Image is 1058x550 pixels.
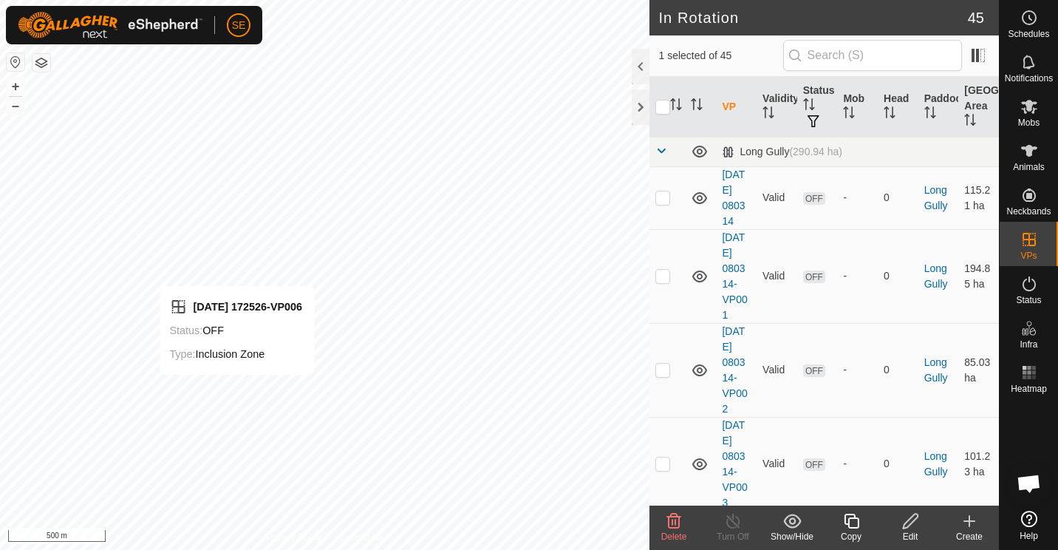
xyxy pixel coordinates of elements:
[169,348,195,360] label: Type:
[1011,384,1047,393] span: Heatmap
[924,450,948,478] a: Long Gully
[232,18,246,33] span: SE
[1008,30,1049,38] span: Schedules
[940,530,999,543] div: Create
[1000,505,1058,546] a: Help
[757,229,797,323] td: Valid
[843,456,872,472] div: -
[703,530,762,543] div: Turn Off
[958,166,999,229] td: 115.21 ha
[881,530,940,543] div: Edit
[878,417,918,511] td: 0
[169,325,202,336] label: Status:
[762,530,822,543] div: Show/Hide
[267,531,322,544] a: Privacy Policy
[169,345,302,363] div: Inclusion Zone
[878,166,918,229] td: 0
[169,322,302,339] div: OFF
[722,419,747,509] a: [DATE] 080314-VP003
[7,53,24,71] button: Reset Map
[964,116,976,128] p-sorticon: Activate to sort
[670,101,682,112] p-sorticon: Activate to sort
[958,77,999,137] th: [GEOGRAPHIC_DATA] Area
[783,40,962,71] input: Search (S)
[803,364,825,377] span: OFF
[789,146,842,157] span: (290.94 ha)
[837,77,878,137] th: Mob
[1020,251,1037,260] span: VPs
[716,77,757,137] th: VP
[1020,532,1038,540] span: Help
[797,77,838,137] th: Status
[803,192,825,205] span: OFF
[1016,296,1041,305] span: Status
[1013,163,1045,172] span: Animals
[884,109,895,120] p-sorticon: Activate to sort
[822,530,881,543] div: Copy
[722,325,747,415] a: [DATE] 080314-VP002
[958,229,999,323] td: 194.85 ha
[1006,207,1051,216] span: Neckbands
[843,190,872,206] div: -
[958,323,999,417] td: 85.03 ha
[843,109,855,120] p-sorticon: Activate to sort
[924,109,936,120] p-sorticon: Activate to sort
[803,101,815,112] p-sorticon: Activate to sort
[878,323,918,417] td: 0
[958,417,999,511] td: 101.23 ha
[878,229,918,323] td: 0
[803,271,825,283] span: OFF
[1020,340,1037,349] span: Infra
[924,262,948,290] a: Long Gully
[169,298,302,316] div: [DATE] 172526-VP006
[658,48,782,64] span: 1 selected of 45
[339,531,383,544] a: Contact Us
[757,166,797,229] td: Valid
[1007,461,1051,506] div: Open chat
[1018,118,1040,127] span: Mobs
[661,532,687,542] span: Delete
[968,7,984,29] span: 45
[7,78,24,95] button: +
[757,323,797,417] td: Valid
[691,101,703,112] p-sorticon: Activate to sort
[878,77,918,137] th: Head
[843,268,872,284] div: -
[722,146,842,158] div: Long Gully
[757,417,797,511] td: Valid
[33,54,50,72] button: Map Layers
[843,362,872,378] div: -
[762,109,774,120] p-sorticon: Activate to sort
[722,169,745,227] a: [DATE] 080314
[18,12,202,38] img: Gallagher Logo
[1005,74,1053,83] span: Notifications
[722,231,747,321] a: [DATE] 080314-VP001
[918,77,959,137] th: Paddock
[757,77,797,137] th: Validity
[803,458,825,471] span: OFF
[924,356,948,384] a: Long Gully
[924,184,948,211] a: Long Gully
[658,9,967,27] h2: In Rotation
[7,97,24,115] button: –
